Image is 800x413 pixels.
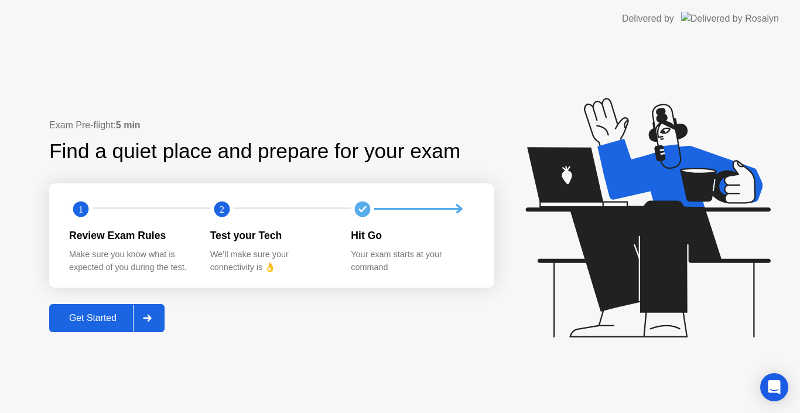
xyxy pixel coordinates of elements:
[760,373,788,401] div: Open Intercom Messenger
[69,248,192,274] div: Make sure you know what is expected of you during the test.
[49,304,165,332] button: Get Started
[78,203,83,214] text: 1
[351,248,473,274] div: Your exam starts at your command
[210,248,333,274] div: We’ll make sure your connectivity is 👌
[49,136,462,167] div: Find a quiet place and prepare for your exam
[53,313,133,323] div: Get Started
[622,12,674,26] div: Delivered by
[69,228,192,243] div: Review Exam Rules
[681,12,779,25] img: Delivered by Rosalyn
[116,120,141,130] b: 5 min
[351,228,473,243] div: Hit Go
[210,228,333,243] div: Test your Tech
[220,203,224,214] text: 2
[49,118,494,132] div: Exam Pre-flight:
